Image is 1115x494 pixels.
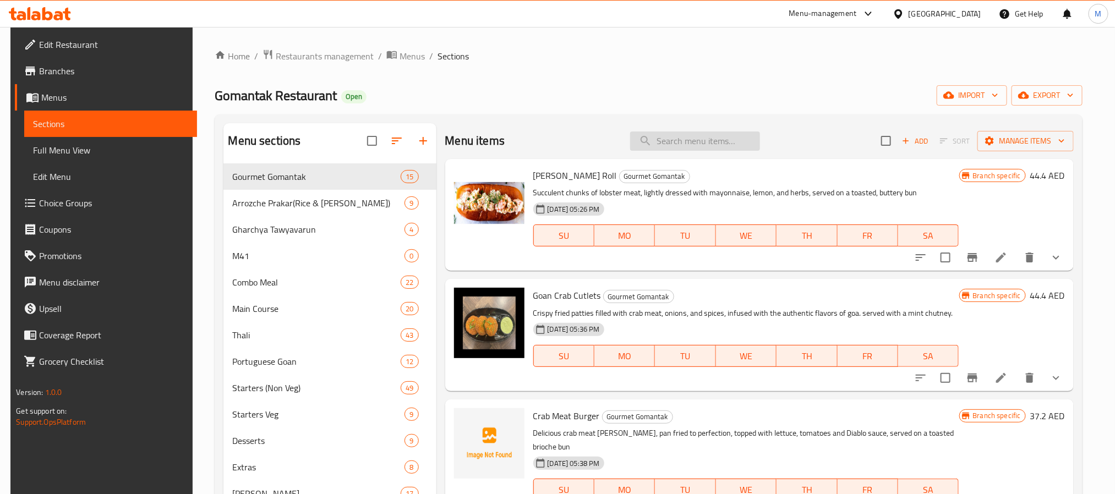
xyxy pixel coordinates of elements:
div: items [405,434,418,447]
div: Gourmet Gomantak [232,170,401,183]
span: 8 [405,462,418,473]
div: Portuguese Goan [232,355,401,368]
span: SU [538,348,590,364]
div: items [405,223,418,236]
span: Gourmet Gomantak [604,290,674,303]
span: Add item [898,133,933,150]
h2: Menu items [445,133,505,149]
button: TU [655,345,715,367]
a: Choice Groups [15,190,196,216]
span: FR [842,348,894,364]
span: [DATE] 05:26 PM [543,204,604,215]
button: Manage items [977,131,1074,151]
li: / [378,50,382,63]
a: Sections [24,111,196,137]
span: Desserts [232,434,405,447]
div: Starters Veg9 [223,401,436,427]
span: Edit Restaurant [39,38,188,51]
span: 20 [401,304,418,314]
button: Add [898,133,933,150]
span: SU [538,228,590,244]
span: 4 [405,224,418,235]
div: items [401,302,418,315]
p: Crispy fried patties filled with crab meat, onions, and spices, infused with the authentic flavor... [533,306,959,320]
h6: 44.4 AED [1030,168,1065,183]
h2: Menu sections [228,133,300,149]
span: [DATE] 05:36 PM [543,324,604,334]
a: Menu disclaimer [15,269,196,295]
a: Edit menu item [994,371,1008,385]
span: SA [903,348,954,364]
button: MO [594,345,655,367]
a: Home [215,50,250,63]
span: TH [781,348,833,364]
div: items [401,355,418,368]
span: Menu disclaimer [39,276,188,289]
span: Menus [41,91,188,104]
button: TH [777,224,837,246]
div: Gharchya Tawyavarun [232,223,405,236]
div: Main Course20 [223,295,436,322]
span: Select to update [934,366,957,389]
div: items [405,460,418,474]
span: Choice Groups [39,196,188,210]
span: Starters Veg [232,408,405,421]
button: show more [1043,365,1069,391]
div: Starters (Non Veg)49 [223,375,436,401]
span: Branch specific [969,171,1025,181]
a: Promotions [15,243,196,269]
span: Thali [232,328,401,342]
div: Combo Meal [232,276,401,289]
p: Delicious crab meat [PERSON_NAME], pan fried to perfection, topped with lettuce, tomatoes and Dia... [533,426,959,454]
span: Get support on: [16,404,67,418]
span: export [1020,89,1074,102]
span: Sections [438,50,469,63]
li: / [429,50,433,63]
button: TU [655,224,715,246]
div: Extras8 [223,454,436,480]
span: TH [781,228,833,244]
div: items [405,196,418,210]
span: M41 [232,249,405,262]
span: 1.0.0 [45,385,62,399]
button: SU [533,345,594,367]
span: Select section [874,129,898,152]
button: import [937,85,1007,106]
span: Crab Meat Burger [533,408,600,424]
span: Starters (Non Veg) [232,381,401,394]
span: [PERSON_NAME] Roll [533,167,617,184]
span: 9 [405,198,418,208]
div: Arrozche Prakar(Rice & [PERSON_NAME])9 [223,190,436,216]
div: Gharchya Tawyavarun4 [223,216,436,243]
div: Main Course [232,302,401,315]
span: Promotions [39,249,188,262]
span: FR [842,228,894,244]
span: Branch specific [969,410,1025,421]
button: delete [1016,244,1043,271]
button: Add section [410,128,436,154]
button: SA [898,224,959,246]
button: TH [777,345,837,367]
div: items [401,381,418,394]
span: Restaurants management [276,50,374,63]
span: Select section first [933,133,977,150]
a: Grocery Checklist [15,348,196,375]
span: MO [599,348,651,364]
a: Branches [15,58,196,84]
div: items [405,408,418,421]
span: WE [720,348,772,364]
button: sort-choices [908,244,934,271]
img: Goan Crab Cutlets [454,288,524,358]
span: Upsell [39,302,188,315]
span: Coverage Report [39,328,188,342]
div: Arrozche Prakar(Rice & biryani) [232,196,405,210]
span: [DATE] 05:38 PM [543,458,604,469]
span: Edit Menu [33,170,188,183]
h6: 37.2 AED [1030,408,1065,424]
span: TU [659,228,711,244]
span: Coupons [39,223,188,236]
span: Version: [16,385,43,399]
svg: Show Choices [1050,251,1063,264]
